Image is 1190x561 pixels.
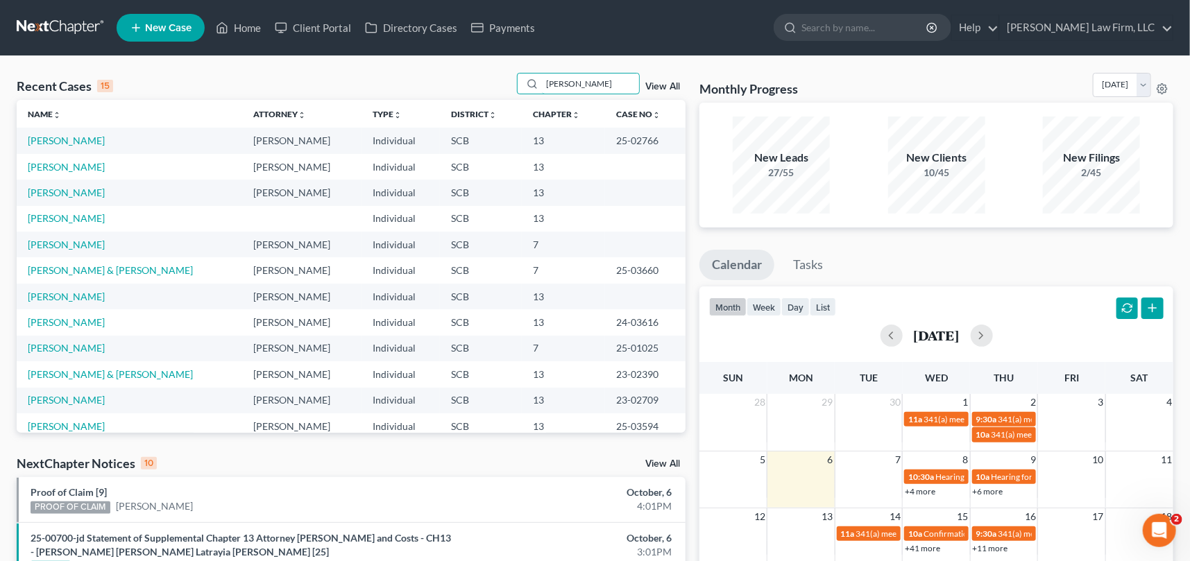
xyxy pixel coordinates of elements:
[242,309,362,335] td: [PERSON_NAME]
[747,297,781,316] button: week
[522,128,605,153] td: 13
[888,508,902,525] span: 14
[605,257,686,283] td: 25-03660
[522,284,605,309] td: 13
[533,109,580,119] a: Chapterunfold_more
[924,414,1057,424] span: 341(a) meeting for [PERSON_NAME]
[522,413,605,439] td: 13
[31,501,110,514] div: PROOF OF CLAIM
[242,284,362,309] td: [PERSON_NAME]
[976,528,997,539] span: 9:30a
[362,388,440,413] td: Individual
[362,361,440,387] td: Individual
[992,472,1110,482] span: Hearing for La [PERSON_NAME]
[440,257,522,283] td: SCB
[1029,451,1037,468] span: 9
[699,80,798,97] h3: Monthly Progress
[821,508,835,525] span: 13
[440,309,522,335] td: SCB
[645,82,680,92] a: View All
[28,368,193,380] a: [PERSON_NAME] & [PERSON_NAME]
[616,109,661,119] a: Case Nounfold_more
[605,388,686,413] td: 23-02709
[440,413,522,439] td: SCB
[888,394,902,411] span: 30
[31,532,451,558] a: 25-00700-jd Statement of Supplemental Chapter 13 Attorney [PERSON_NAME] and Costs - CH13 - [PERSO...
[53,111,61,119] i: unfold_more
[440,388,522,413] td: SCB
[242,232,362,257] td: [PERSON_NAME]
[28,187,105,198] a: [PERSON_NAME]
[362,309,440,335] td: Individual
[645,459,680,469] a: View All
[973,543,1008,553] a: +11 more
[522,309,605,335] td: 13
[652,111,661,119] i: unfold_more
[268,15,358,40] a: Client Portal
[440,336,522,361] td: SCB
[362,154,440,180] td: Individual
[28,316,105,328] a: [PERSON_NAME]
[605,336,686,361] td: 25-01025
[97,80,113,92] div: 15
[440,154,522,180] td: SCB
[908,414,922,424] span: 11a
[992,429,1125,440] span: 341(a) meeting for [PERSON_NAME]
[962,394,970,411] span: 1
[440,284,522,309] td: SCB
[1131,372,1148,383] span: Sat
[1091,451,1105,468] span: 10
[1043,150,1140,166] div: New Filings
[914,328,960,343] h2: [DATE]
[733,150,830,166] div: New Leads
[781,250,835,280] a: Tasks
[28,239,105,250] a: [PERSON_NAME]
[789,372,813,383] span: Mon
[605,361,686,387] td: 23-02390
[801,15,928,40] input: Search by name...
[362,180,440,205] td: Individual
[242,128,362,153] td: [PERSON_NAME]
[242,361,362,387] td: [PERSON_NAME]
[998,414,1132,424] span: 341(a) meeting for [PERSON_NAME]
[699,250,774,280] a: Calendar
[242,180,362,205] td: [PERSON_NAME]
[467,531,672,545] div: October, 6
[440,232,522,257] td: SCB
[522,361,605,387] td: 13
[17,455,157,472] div: NextChapter Notices
[28,342,105,354] a: [PERSON_NAME]
[522,257,605,283] td: 7
[116,499,193,513] a: [PERSON_NAME]
[976,414,997,424] span: 9:30a
[440,361,522,387] td: SCB
[935,472,1117,482] span: Hearing for [PERSON_NAME] & [PERSON_NAME]
[956,508,970,525] span: 15
[141,457,157,469] div: 10
[464,15,542,40] a: Payments
[1165,394,1173,411] span: 4
[962,451,970,468] span: 8
[976,429,990,440] span: 10a
[1043,166,1140,180] div: 2/45
[28,264,193,276] a: [PERSON_NAME] & [PERSON_NAME]
[522,180,605,205] td: 13
[17,78,113,94] div: Recent Cases
[440,180,522,205] td: SCB
[908,472,934,482] span: 10:30a
[242,388,362,413] td: [PERSON_NAME]
[28,161,105,173] a: [PERSON_NAME]
[28,420,105,432] a: [PERSON_NAME]
[1000,15,1173,40] a: [PERSON_NAME] Law Firm, LLC
[1064,372,1079,383] span: Fri
[298,111,306,119] i: unfold_more
[810,297,836,316] button: list
[522,232,605,257] td: 7
[242,413,362,439] td: [PERSON_NAME]
[440,128,522,153] td: SCB
[253,109,306,119] a: Attorneyunfold_more
[826,451,835,468] span: 6
[362,413,440,439] td: Individual
[31,486,107,498] a: Proof of Claim [9]
[888,166,985,180] div: 10/45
